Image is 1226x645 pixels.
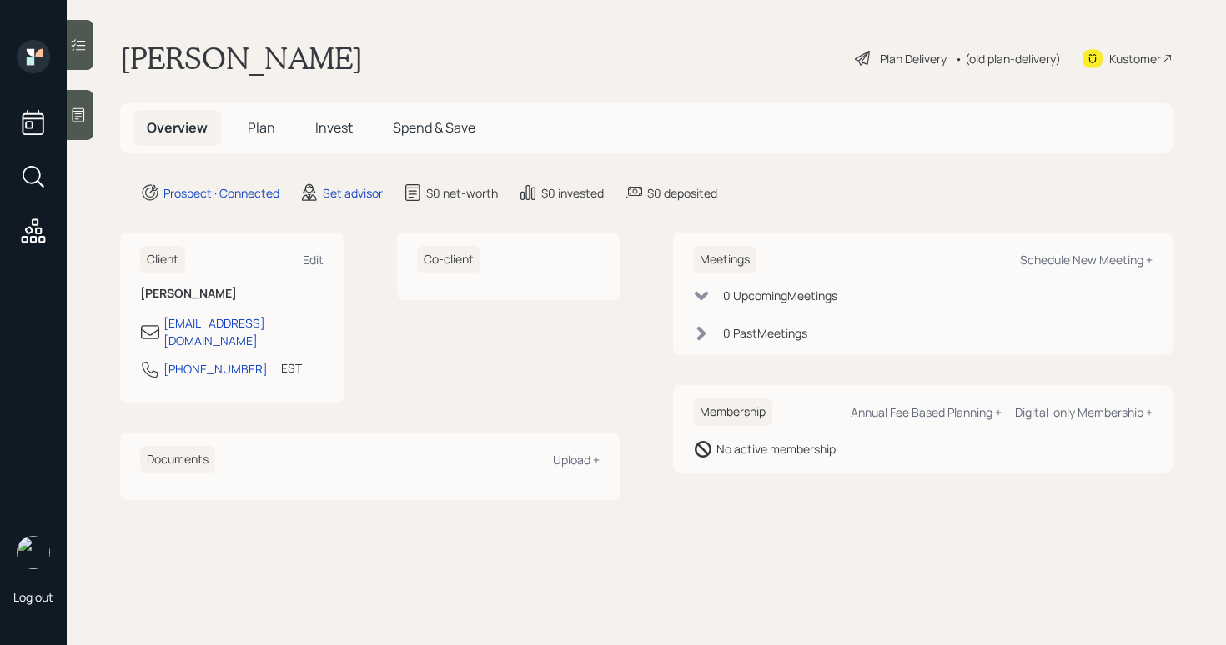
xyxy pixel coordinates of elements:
div: Log out [13,589,53,605]
div: Annual Fee Based Planning + [851,404,1002,420]
h6: Client [140,246,185,273]
div: 0 Past Meeting s [723,324,807,342]
h6: [PERSON_NAME] [140,287,324,301]
div: Set advisor [323,184,383,202]
div: Plan Delivery [880,50,947,67]
div: • (old plan-delivery) [955,50,1061,67]
span: Spend & Save [393,118,475,137]
div: EST [281,359,302,377]
div: [EMAIL_ADDRESS][DOMAIN_NAME] [163,314,324,349]
div: Digital-only Membership + [1015,404,1153,420]
div: 0 Upcoming Meeting s [723,287,837,304]
span: Invest [315,118,353,137]
div: Kustomer [1109,50,1161,67]
div: $0 net-worth [426,184,498,202]
h6: Co-client [417,246,480,273]
div: Edit [303,252,324,267]
span: Plan [248,118,275,137]
h6: Documents [140,446,215,473]
div: [PHONE_NUMBER] [163,360,268,377]
div: No active membership [716,440,836,457]
div: $0 invested [541,184,604,202]
span: Overview [147,118,208,137]
div: Upload + [553,452,600,467]
h6: Membership [693,398,772,426]
div: Schedule New Meeting + [1020,252,1153,267]
div: $0 deposited [647,184,717,202]
div: Prospect · Connected [163,184,279,202]
h1: [PERSON_NAME] [120,40,363,77]
img: retirable_logo.png [17,536,50,569]
h6: Meetings [693,246,756,273]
